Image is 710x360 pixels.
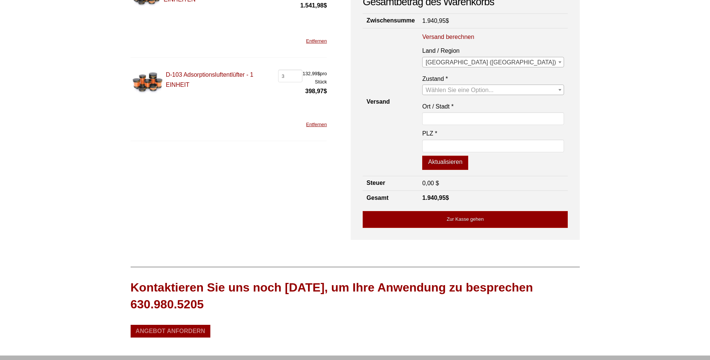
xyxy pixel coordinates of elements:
span: $ [446,195,449,201]
font: PLZ [422,130,433,137]
a: Diesen Artikel entfernen [306,122,327,127]
bdi: 1.940,95 [422,195,449,201]
a: D-103 Adsorptionsluftentlüfter - 1 EINHEIT [166,71,253,88]
img: D-103 Adsorptionsluftentlüfter - 1 EINHEIT [131,70,166,94]
span: Angebot anfordern [135,328,205,334]
th: Gesamt [363,190,418,205]
font: Zustand [422,76,444,82]
div: Kontaktieren Sie uns noch [DATE], um Ihre Anwendung zu besprechen 630.980.5205 [131,279,580,313]
a: Diesen Artikel entfernen [306,38,327,44]
bdi: 1.541,98 [300,2,327,9]
th: Steuer [363,176,418,190]
th: Versand [363,28,418,176]
span: $ [446,18,449,24]
bdi: 1.940,95 [422,18,449,24]
font: pro Stück [303,71,327,85]
bdi: 398,97 [305,88,327,94]
a: Zur Kasse gehen [363,211,567,228]
span: 0,00 $ [422,180,439,186]
font: Ort / Stadt [422,103,450,110]
span: Vereinigte Staaten (US) [422,57,564,67]
span: Wählen Sie eine Option... [426,87,493,93]
span: $ [323,2,327,9]
a: Versand berechnen [422,33,474,41]
bdi: 132,99 [303,71,320,76]
input: Produktmenge [278,70,302,82]
label: Land / Region [422,46,564,56]
button: Aktualisieren [422,156,468,170]
span: $ [317,71,320,76]
th: Zwischensumme [363,13,418,28]
span: $ [323,88,327,94]
span: Vereinigte Staaten (US) [423,57,563,68]
a: Angebot anfordern [131,325,210,338]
